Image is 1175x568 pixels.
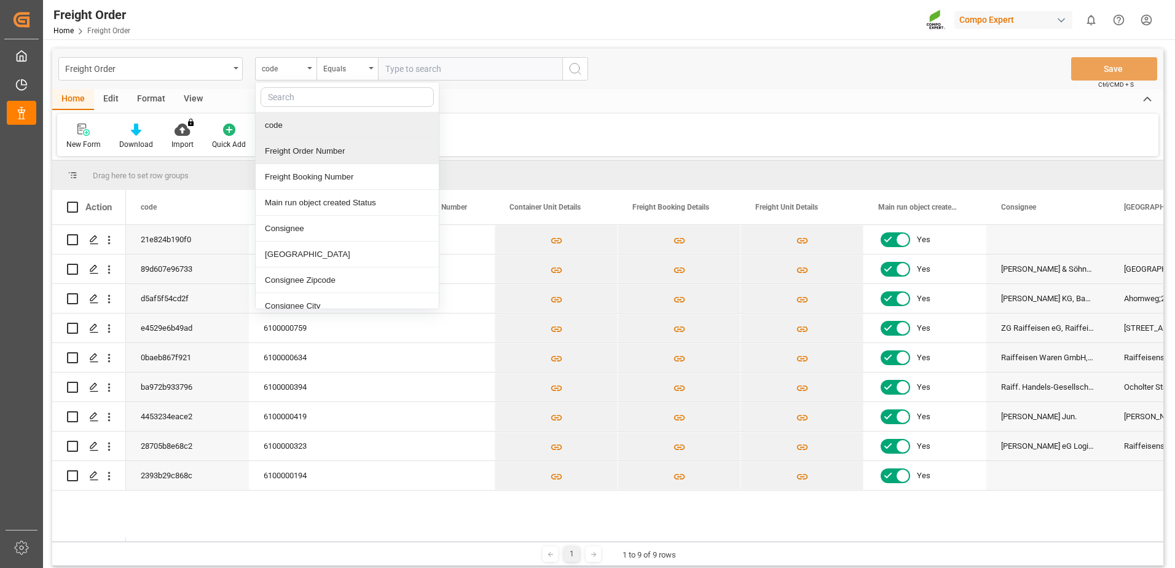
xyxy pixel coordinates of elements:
[564,546,580,562] div: 1
[256,164,439,190] div: Freight Booking Number
[249,284,372,313] div: 6100000805
[256,138,439,164] div: Freight Order Number
[93,171,189,180] span: Drag here to set row groups
[954,8,1077,31] button: Compo Expert
[878,203,961,211] span: Main run object created Status
[94,89,128,110] div: Edit
[249,432,372,460] div: 6100000323
[632,203,709,211] span: Freight Booking Details
[917,462,930,490] span: Yes
[926,9,946,31] img: Screenshot%202023-09-29%20at%2010.02.21.png_1712312052.png
[986,254,1109,283] div: [PERSON_NAME] & Söhne GmbH & [DOMAIN_NAME]
[58,57,243,81] button: open menu
[1098,80,1134,89] span: Ctrl/CMD + S
[986,373,1109,401] div: Raiff. Handels-Gesellschaft, Bad Zwischenahn, Lager Bad Zwischenahn
[141,203,157,211] span: code
[509,203,581,211] span: Container Unit Details
[52,402,126,432] div: Press SPACE to select this row.
[126,343,249,372] div: 0baeb867f921
[256,267,439,293] div: Consignee Zipcode
[249,461,372,490] div: 6100000194
[256,242,439,267] div: [GEOGRAPHIC_DATA]
[917,344,930,372] span: Yes
[65,60,229,76] div: Freight Order
[52,225,126,254] div: Press SPACE to select this row.
[917,314,930,342] span: Yes
[986,343,1109,372] div: Raiffeisen Waren GmbH, Agrar Friedberg
[917,403,930,431] span: Yes
[986,402,1109,431] div: [PERSON_NAME] Jun.
[128,89,175,110] div: Format
[119,139,153,150] div: Download
[249,314,372,342] div: 6100000759
[85,202,112,213] div: Action
[126,432,249,460] div: 28705b8e68c2
[52,343,126,373] div: Press SPACE to select this row.
[623,549,676,561] div: 1 to 9 of 9 rows
[52,284,126,314] div: Press SPACE to select this row.
[126,402,249,431] div: 4453234eace2
[52,314,126,343] div: Press SPACE to select this row.
[316,57,378,81] button: open menu
[126,254,249,283] div: 89d607e96733
[53,6,130,24] div: Freight Order
[126,461,249,490] div: 2393b29c868c
[917,373,930,401] span: Yes
[66,139,101,150] div: New Form
[986,284,1109,313] div: [PERSON_NAME] KG, Baumschulbedarf
[249,373,372,401] div: 6100000394
[1071,57,1157,81] button: Save
[52,432,126,461] div: Press SPACE to select this row.
[562,57,588,81] button: search button
[954,11,1072,29] div: Compo Expert
[255,57,316,81] button: close menu
[126,314,249,342] div: e4529e6b49ad
[256,216,439,242] div: Consignee
[755,203,818,211] span: Freight Unit Details
[256,293,439,319] div: Consignee City
[262,60,304,74] div: code
[1001,203,1036,211] span: Consignee
[917,432,930,460] span: Yes
[917,255,930,283] span: Yes
[323,60,365,74] div: Equals
[261,87,434,107] input: Search
[1105,6,1133,34] button: Help Center
[917,226,930,254] span: Yes
[256,112,439,138] div: code
[126,225,249,254] div: 21e824b190f0
[249,225,372,254] div: 6100001203
[986,432,1109,460] div: [PERSON_NAME] eG Logistikzentrum [GEOGRAPHIC_DATA]
[126,373,249,401] div: ba972b933796
[1077,6,1105,34] button: show 0 new notifications
[249,343,372,372] div: 6100000634
[52,461,126,491] div: Press SPACE to select this row.
[212,139,246,150] div: Quick Add
[52,373,126,402] div: Press SPACE to select this row.
[53,26,74,35] a: Home
[52,254,126,284] div: Press SPACE to select this row.
[175,89,212,110] div: View
[249,254,372,283] div: 6100001167
[378,57,562,81] input: Type to search
[256,190,439,216] div: Main run object created Status
[52,89,94,110] div: Home
[126,284,249,313] div: d5af5f54cd2f
[249,402,372,431] div: 6100000419
[917,285,930,313] span: Yes
[986,314,1109,342] div: ZG Raiffeisen eG, Raiffeisen Markt KD.-Nr.0241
